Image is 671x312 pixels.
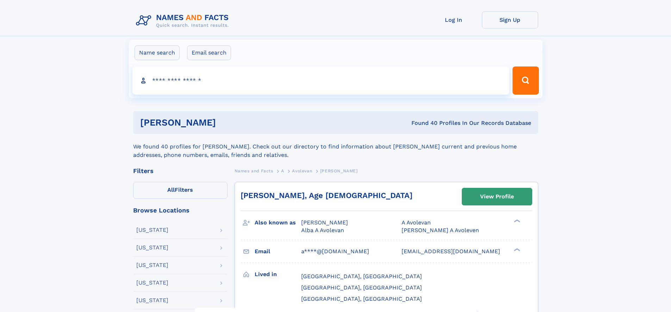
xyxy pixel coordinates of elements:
[402,227,479,234] span: [PERSON_NAME] A Avoleven
[301,273,422,280] span: [GEOGRAPHIC_DATA], [GEOGRAPHIC_DATA]
[512,247,521,252] div: ❯
[255,268,301,280] h3: Lived in
[135,45,180,60] label: Name search
[402,248,500,255] span: [EMAIL_ADDRESS][DOMAIN_NAME]
[133,207,228,214] div: Browse Locations
[301,284,422,291] span: [GEOGRAPHIC_DATA], [GEOGRAPHIC_DATA]
[133,168,228,174] div: Filters
[281,168,284,173] span: A
[482,11,538,28] a: Sign Up
[133,134,538,159] div: We found 40 profiles for [PERSON_NAME]. Check out our directory to find information about [PERSON...
[313,119,531,127] div: Found 40 Profiles In Our Records Database
[140,118,314,127] h1: [PERSON_NAME]
[133,11,235,30] img: Logo Names and Facts
[255,217,301,229] h3: Also known as
[235,166,273,175] a: Names and Facts
[512,219,521,223] div: ❯
[462,188,532,205] a: View Profile
[132,66,510,95] input: search input
[167,186,175,193] span: All
[301,227,344,234] span: Alba A Avolevan
[136,227,168,233] div: [US_STATE]
[301,295,422,302] span: [GEOGRAPHIC_DATA], [GEOGRAPHIC_DATA]
[136,262,168,268] div: [US_STATE]
[241,191,412,200] a: [PERSON_NAME], Age [DEMOGRAPHIC_DATA]
[402,219,431,226] span: A Avolevan
[480,189,514,205] div: View Profile
[292,166,312,175] a: Avolevan
[136,298,168,303] div: [US_STATE]
[255,246,301,257] h3: Email
[320,168,358,173] span: [PERSON_NAME]
[512,66,539,95] button: Search Button
[301,219,348,226] span: [PERSON_NAME]
[136,245,168,250] div: [US_STATE]
[425,11,482,28] a: Log In
[292,168,312,173] span: Avolevan
[281,166,284,175] a: A
[187,45,231,60] label: Email search
[133,182,228,199] label: Filters
[136,280,168,286] div: [US_STATE]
